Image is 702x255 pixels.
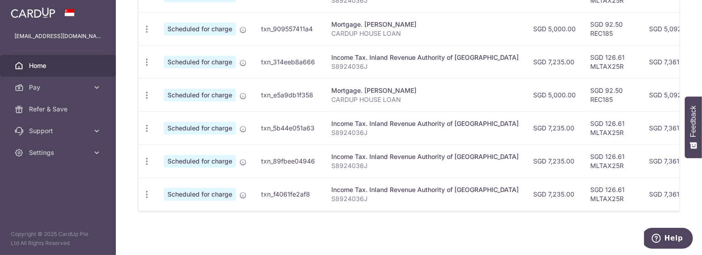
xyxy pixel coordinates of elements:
td: SGD 126.61 MLTAX25R [583,178,642,211]
span: Pay [29,83,89,92]
td: SGD 7,235.00 [526,144,583,178]
span: Scheduled for charge [164,23,236,35]
p: CARDUP HOUSE LOAN [331,95,519,104]
span: Scheduled for charge [164,122,236,135]
p: S8924036J [331,62,519,71]
iframe: Opens a widget where you can find more information [644,228,693,250]
div: Income Tax. Inland Revenue Authority of [GEOGRAPHIC_DATA] [331,185,519,194]
p: S8924036J [331,194,519,203]
div: Mortgage. [PERSON_NAME] [331,86,519,95]
p: CARDUP HOUSE LOAN [331,29,519,38]
td: txn_89fbee04946 [254,144,324,178]
td: SGD 92.50 REC185 [583,12,642,45]
span: Scheduled for charge [164,89,236,101]
td: txn_5b44e051a63 [254,111,324,144]
div: Income Tax. Inland Revenue Authority of [GEOGRAPHIC_DATA] [331,119,519,128]
td: SGD 5,092.50 [642,12,698,45]
p: S8924036J [331,161,519,170]
td: SGD 7,361.61 [642,144,698,178]
td: SGD 126.61 MLTAX25R [583,45,642,78]
img: CardUp [11,7,55,18]
td: SGD 5,000.00 [526,78,583,111]
td: SGD 126.61 MLTAX25R [583,111,642,144]
td: SGD 5,000.00 [526,12,583,45]
span: Scheduled for charge [164,188,236,201]
td: txn_e5a9db1f358 [254,78,324,111]
div: Mortgage. [PERSON_NAME] [331,20,519,29]
td: SGD 7,235.00 [526,45,583,78]
td: txn_909557411a4 [254,12,324,45]
td: SGD 7,235.00 [526,111,583,144]
span: Home [29,61,89,70]
td: SGD 7,235.00 [526,178,583,211]
span: Refer & Save [29,105,89,114]
button: Feedback - Show survey [685,96,702,158]
p: S8924036J [331,128,519,137]
td: SGD 92.50 REC185 [583,78,642,111]
td: SGD 7,361.61 [642,45,698,78]
td: SGD 126.61 MLTAX25R [583,144,642,178]
td: txn_314eeb8a666 [254,45,324,78]
td: SGD 7,361.61 [642,178,698,211]
div: Income Tax. Inland Revenue Authority of [GEOGRAPHIC_DATA] [331,152,519,161]
span: Feedback [689,106,697,137]
td: txn_f4061fe2af8 [254,178,324,211]
span: Support [29,126,89,135]
div: Income Tax. Inland Revenue Authority of [GEOGRAPHIC_DATA] [331,53,519,62]
p: [EMAIL_ADDRESS][DOMAIN_NAME] [14,32,101,41]
span: Scheduled for charge [164,155,236,168]
td: SGD 7,361.61 [642,111,698,144]
td: SGD 5,092.50 [642,78,698,111]
span: Scheduled for charge [164,56,236,68]
span: Settings [29,148,89,157]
